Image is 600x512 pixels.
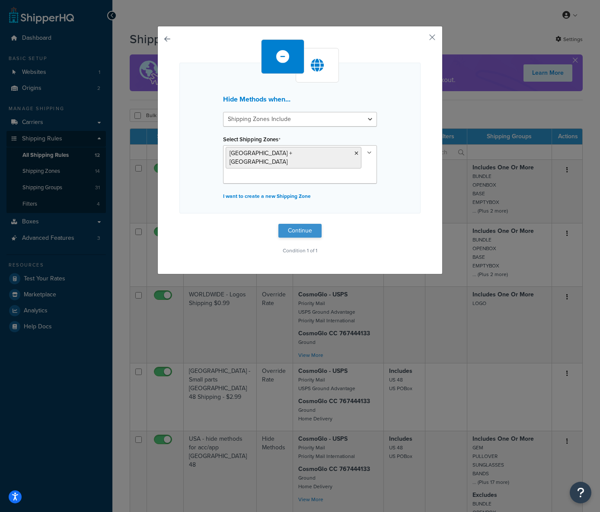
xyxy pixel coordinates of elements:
[179,245,421,257] p: Condition 1 of 1
[570,482,591,503] button: Open Resource Center
[223,95,377,103] h3: Hide Methods when...
[223,190,377,202] p: I want to create a new Shipping Zone
[278,224,322,238] button: Continue
[223,136,281,143] label: Select Shipping Zones
[230,149,292,166] span: [GEOGRAPHIC_DATA] + [GEOGRAPHIC_DATA]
